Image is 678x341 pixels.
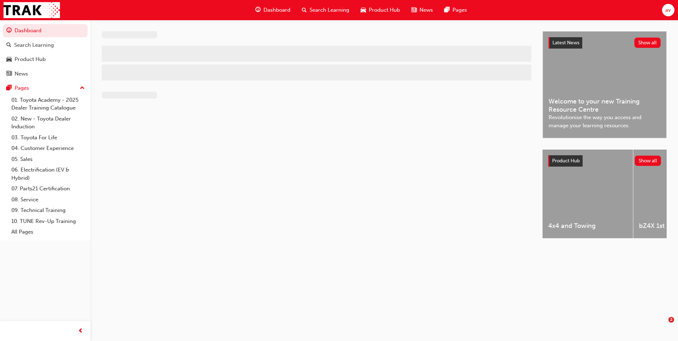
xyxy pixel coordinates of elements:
a: car-iconProduct Hub [355,3,406,17]
span: search-icon [302,6,307,15]
span: prev-icon [78,327,83,336]
span: av [665,6,671,14]
div: Search Learning [14,41,54,49]
span: pages-icon [6,85,12,91]
span: Revolutionise the way you access and manage your learning resources. [549,113,661,129]
a: 05. Sales [9,154,88,165]
span: Search Learning [310,6,349,14]
a: Latest NewsShow all [549,37,661,49]
a: 06. Electrification (EV & Hybrid) [9,164,88,183]
button: Show all [634,38,661,48]
a: 09. Technical Training [9,205,88,216]
iframe: Intercom live chat [654,317,671,334]
a: 03. Toyota For Life [9,132,88,143]
a: 04. Customer Experience [9,143,88,154]
button: Pages [3,82,88,95]
button: av [662,4,674,16]
a: 01. Toyota Academy - 2025 Dealer Training Catalogue [9,95,88,113]
span: news-icon [411,6,417,15]
span: car-icon [6,56,12,63]
span: Welcome to your new Training Resource Centre [549,97,661,113]
span: Product Hub [552,158,580,164]
a: Dashboard [3,24,88,37]
a: 10. TUNE Rev-Up Training [9,216,88,227]
a: Product Hub [3,53,88,66]
span: 2 [668,317,674,323]
span: car-icon [361,6,366,15]
span: 4x4 and Towing [548,222,627,230]
span: up-icon [80,84,85,93]
div: Product Hub [15,55,46,63]
div: News [15,70,28,78]
span: Product Hub [369,6,400,14]
span: pages-icon [444,6,450,15]
div: Pages [15,84,29,92]
button: Show all [635,156,661,166]
a: 08. Service [9,194,88,205]
span: Pages [452,6,467,14]
a: news-iconNews [406,3,439,17]
a: 4x4 and Towing [543,150,633,238]
a: All Pages [9,227,88,237]
span: Latest News [552,40,579,46]
span: Dashboard [263,6,290,14]
a: News [3,67,88,80]
span: guage-icon [6,28,12,34]
a: 02. New - Toyota Dealer Induction [9,113,88,132]
button: DashboardSearch LearningProduct HubNews [3,23,88,82]
span: guage-icon [255,6,261,15]
a: pages-iconPages [439,3,473,17]
img: Trak [4,2,60,18]
a: Product HubShow all [548,155,661,167]
span: News [419,6,433,14]
a: guage-iconDashboard [250,3,296,17]
span: search-icon [6,42,11,49]
span: news-icon [6,71,12,77]
a: search-iconSearch Learning [296,3,355,17]
a: 07. Parts21 Certification [9,183,88,194]
a: Latest NewsShow allWelcome to your new Training Resource CentreRevolutionise the way you access a... [543,31,667,138]
a: Search Learning [3,39,88,52]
